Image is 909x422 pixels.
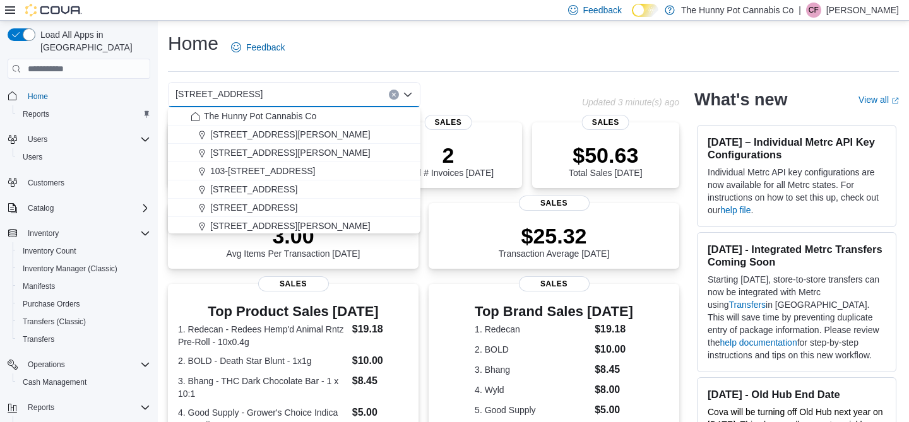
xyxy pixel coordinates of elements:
[3,399,155,416] button: Reports
[23,132,52,147] button: Users
[23,226,64,241] button: Inventory
[23,201,150,216] span: Catalog
[18,314,150,329] span: Transfers (Classic)
[13,295,155,313] button: Purchase Orders
[18,261,150,276] span: Inventory Manager (Classic)
[13,278,155,295] button: Manifests
[595,362,633,377] dd: $8.45
[258,276,329,291] span: Sales
[809,3,819,18] span: CF
[168,144,420,162] button: [STREET_ADDRESS][PERSON_NAME]
[18,107,150,122] span: Reports
[708,273,886,361] p: Starting [DATE], store-to-store transfers can now be integrated with Metrc using in [GEOGRAPHIC_D...
[13,242,155,260] button: Inventory Count
[18,332,150,347] span: Transfers
[858,95,899,105] a: View allExternal link
[3,173,155,192] button: Customers
[210,165,316,177] span: 103-[STREET_ADDRESS]
[204,110,316,122] span: The Hunny Pot Cannabis Co
[28,134,47,144] span: Users
[210,128,371,141] span: [STREET_ADDRESS][PERSON_NAME]
[28,178,64,188] span: Customers
[18,149,150,165] span: Users
[595,382,633,397] dd: $8.00
[178,375,347,400] dt: 3. Bhang - THC Dark Chocolate Bar - 1 x 10:1
[3,199,155,217] button: Catalog
[25,4,82,16] img: Cova
[18,243,150,259] span: Inventory Count
[18,296,85,312] a: Purchase Orders
[23,226,150,241] span: Inventory
[227,223,360,249] p: 3.00
[23,281,55,291] span: Manifests
[632,17,633,18] span: Dark Mode
[168,199,420,217] button: [STREET_ADDRESS]
[13,148,155,166] button: Users
[18,279,150,294] span: Manifests
[18,375,150,390] span: Cash Management
[18,314,91,329] a: Transfers (Classic)
[28,91,48,102] span: Home
[168,217,420,235] button: [STREET_ADDRESS][PERSON_NAME]
[708,243,886,268] h3: [DATE] - Integrated Metrc Transfers Coming Soon
[475,343,590,356] dt: 2. BOLD
[23,175,150,190] span: Customers
[583,4,622,16] span: Feedback
[28,402,54,413] span: Reports
[632,4,658,17] input: Dark Mode
[23,175,69,190] a: Customers
[13,331,155,348] button: Transfers
[681,3,793,18] p: The Hunny Pot Cannabis Co
[569,143,642,168] p: $50.63
[23,109,49,119] span: Reports
[475,323,590,336] dt: 1. Redecan
[475,363,590,376] dt: 3. Bhang
[23,152,42,162] span: Users
[23,246,76,256] span: Inventory Count
[720,337,797,348] a: help documentation
[582,115,629,130] span: Sales
[168,180,420,199] button: [STREET_ADDRESS]
[475,304,633,319] h3: Top Brand Sales [DATE]
[168,107,420,126] button: The Hunny Pot Cannabis Co
[799,3,801,18] p: |
[210,183,297,196] span: [STREET_ADDRESS]
[352,373,408,389] dd: $8.45
[720,205,751,215] a: help file
[226,35,290,60] a: Feedback
[352,322,408,337] dd: $19.18
[178,304,408,319] h3: Top Product Sales [DATE]
[806,3,821,18] div: Callie Fraczek
[23,400,150,415] span: Reports
[569,143,642,178] div: Total Sales [DATE]
[13,260,155,278] button: Inventory Manager (Classic)
[694,90,787,110] h2: What's new
[168,162,420,180] button: 103-[STREET_ADDRESS]
[595,322,633,337] dd: $19.18
[13,105,155,123] button: Reports
[728,300,766,310] a: Transfers
[168,126,420,144] button: [STREET_ADDRESS][PERSON_NAME]
[175,86,263,102] span: [STREET_ADDRESS]
[3,131,155,148] button: Users
[708,166,886,216] p: Individual Metrc API key configurations are now available for all Metrc states. For instructions ...
[210,220,371,232] span: [STREET_ADDRESS][PERSON_NAME]
[475,384,590,396] dt: 4. Wyld
[23,377,86,387] span: Cash Management
[519,196,590,211] span: Sales
[35,28,150,54] span: Load All Apps in [GEOGRAPHIC_DATA]
[210,146,371,159] span: [STREET_ADDRESS][PERSON_NAME]
[13,313,155,331] button: Transfers (Classic)
[18,296,150,312] span: Purchase Orders
[23,357,70,372] button: Operations
[227,223,360,259] div: Avg Items Per Transaction [DATE]
[499,223,610,259] div: Transaction Average [DATE]
[18,279,60,294] a: Manifests
[499,223,610,249] p: $25.32
[403,143,494,168] p: 2
[18,107,54,122] a: Reports
[891,97,899,105] svg: External link
[3,356,155,373] button: Operations
[23,88,150,103] span: Home
[403,143,494,178] div: Total # Invoices [DATE]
